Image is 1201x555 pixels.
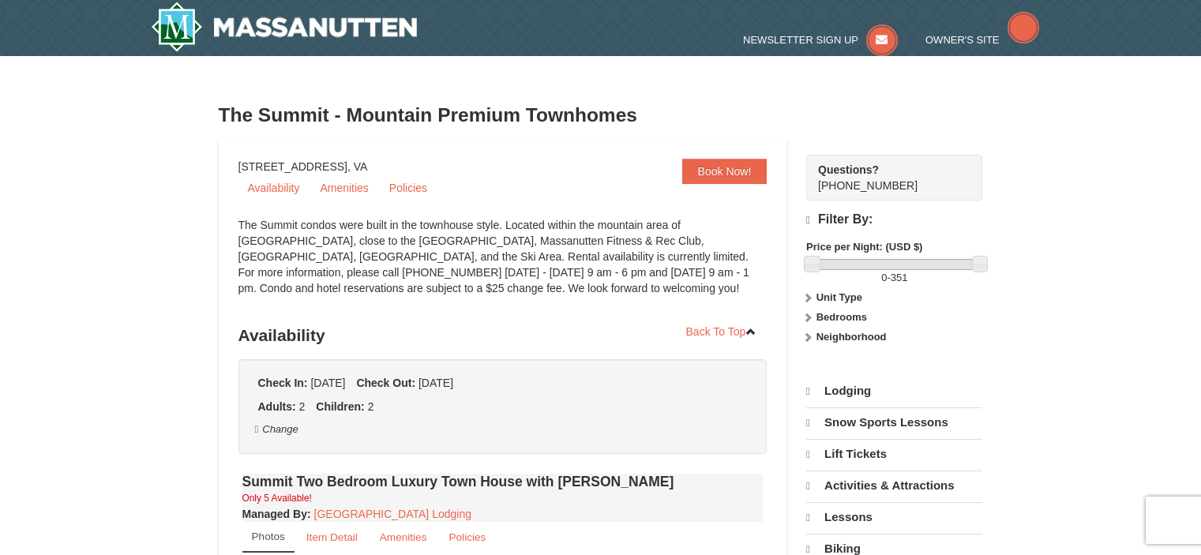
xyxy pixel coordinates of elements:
span: Managed By [242,508,307,520]
a: Book Now! [682,159,768,184]
h4: Summit Two Bedroom Luxury Town House with [PERSON_NAME] [242,474,764,489]
small: Policies [448,531,486,543]
a: Item Detail [296,522,368,553]
span: 2 [299,400,306,413]
a: Lessons [806,502,982,532]
small: Only 5 Available! [242,493,312,504]
small: Amenities [380,531,427,543]
label: - [806,270,982,286]
a: Snow Sports Lessons [806,407,982,437]
h4: Filter By: [806,212,982,227]
a: Owner's Site [925,34,1039,46]
span: [DATE] [418,377,453,389]
strong: Adults: [258,400,296,413]
a: Lodging [806,377,982,406]
a: Activities & Attractions [806,471,982,501]
span: [PHONE_NUMBER] [818,162,954,192]
a: Amenities [310,176,377,200]
h3: Availability [238,320,768,351]
strong: Bedrooms [816,311,867,323]
small: Item Detail [306,531,358,543]
a: Policies [380,176,437,200]
span: 0 [881,272,887,283]
small: Photos [252,531,285,542]
strong: Questions? [818,163,879,176]
strong: Price per Night: (USD $) [806,241,922,253]
strong: : [242,508,311,520]
a: Photos [242,522,295,553]
a: Lift Tickets [806,439,982,469]
a: Newsletter Sign Up [743,34,898,46]
span: 351 [891,272,908,283]
strong: Check Out: [356,377,415,389]
span: [DATE] [310,377,345,389]
a: Massanutten Resort [151,2,418,52]
a: Availability [238,176,310,200]
strong: Children: [316,400,364,413]
button: Change [254,421,299,438]
span: 2 [368,400,374,413]
a: Policies [438,522,496,553]
a: Amenities [370,522,437,553]
strong: Unit Type [816,291,862,303]
strong: Check In: [258,377,308,389]
span: Owner's Site [925,34,1000,46]
h3: The Summit - Mountain Premium Townhomes [219,99,983,131]
strong: Neighborhood [816,331,887,343]
div: The Summit condos were built in the townhouse style. Located within the mountain area of [GEOGRAP... [238,217,768,312]
span: Newsletter Sign Up [743,34,858,46]
img: Massanutten Resort Logo [151,2,418,52]
a: Back To Top [676,320,768,343]
a: [GEOGRAPHIC_DATA] Lodging [314,508,471,520]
